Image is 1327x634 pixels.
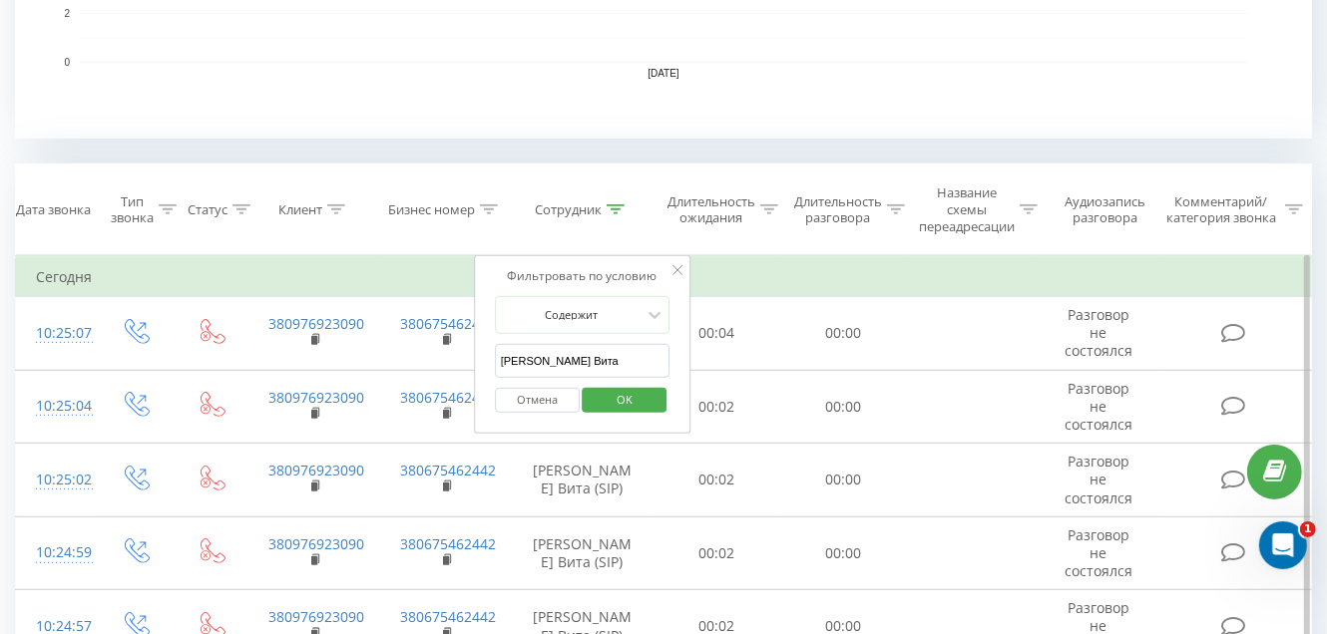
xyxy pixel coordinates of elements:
text: [DATE] [648,69,679,80]
td: Сегодня [16,257,1312,297]
div: Бизнес номер [388,201,475,218]
span: OK [597,384,653,415]
div: Тип звонка [111,193,154,227]
td: 00:02 [654,516,780,590]
a: 380976923090 [268,534,364,553]
text: 0 [64,57,70,68]
text: 2 [64,8,70,19]
div: Комментарий/категория звонка [1163,193,1280,227]
td: 00:02 [654,370,780,444]
input: Введите значение [495,344,670,379]
button: Отмена [495,388,580,413]
a: 380675462442 [400,534,496,553]
a: 380976923090 [268,314,364,333]
div: Клиент [278,201,322,218]
a: 380976923090 [268,461,364,479]
a: 380675462442 [400,388,496,407]
a: 380675462442 [400,607,496,626]
a: 380976923090 [268,607,364,626]
td: 00:04 [654,297,780,371]
td: [PERSON_NAME] Вита (SIP) [512,516,654,590]
span: Разговор не состоялся [1065,379,1132,434]
td: 00:02 [654,444,780,517]
div: Сотрудник [535,201,602,218]
button: OK [583,388,667,413]
span: Разговор не состоялся [1065,525,1132,580]
a: 380675462442 [400,461,496,479]
div: 10:25:02 [36,461,77,499]
td: 00:00 [779,297,906,371]
div: Длительность ожидания [667,193,755,227]
a: 380675462442 [400,314,496,333]
div: Статус [188,201,227,218]
td: 00:00 [779,516,906,590]
div: Длительность разговора [794,193,882,227]
a: 380976923090 [268,388,364,407]
span: Разговор не состоялся [1065,452,1132,506]
td: 00:00 [779,370,906,444]
div: 10:25:07 [36,314,77,353]
span: 1 [1300,521,1316,537]
div: Аудиозапись разговора [1056,193,1154,227]
div: 10:24:59 [36,533,77,572]
td: [PERSON_NAME] Вита (SIP) [512,444,654,517]
iframe: Intercom live chat [1259,521,1307,569]
td: 00:00 [779,444,906,517]
span: Разговор не состоялся [1065,305,1132,360]
div: 10:25:04 [36,387,77,426]
div: Дата звонка [16,201,91,218]
div: Название схемы переадресации [919,184,1015,235]
div: Фильтровать по условию [495,266,670,286]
